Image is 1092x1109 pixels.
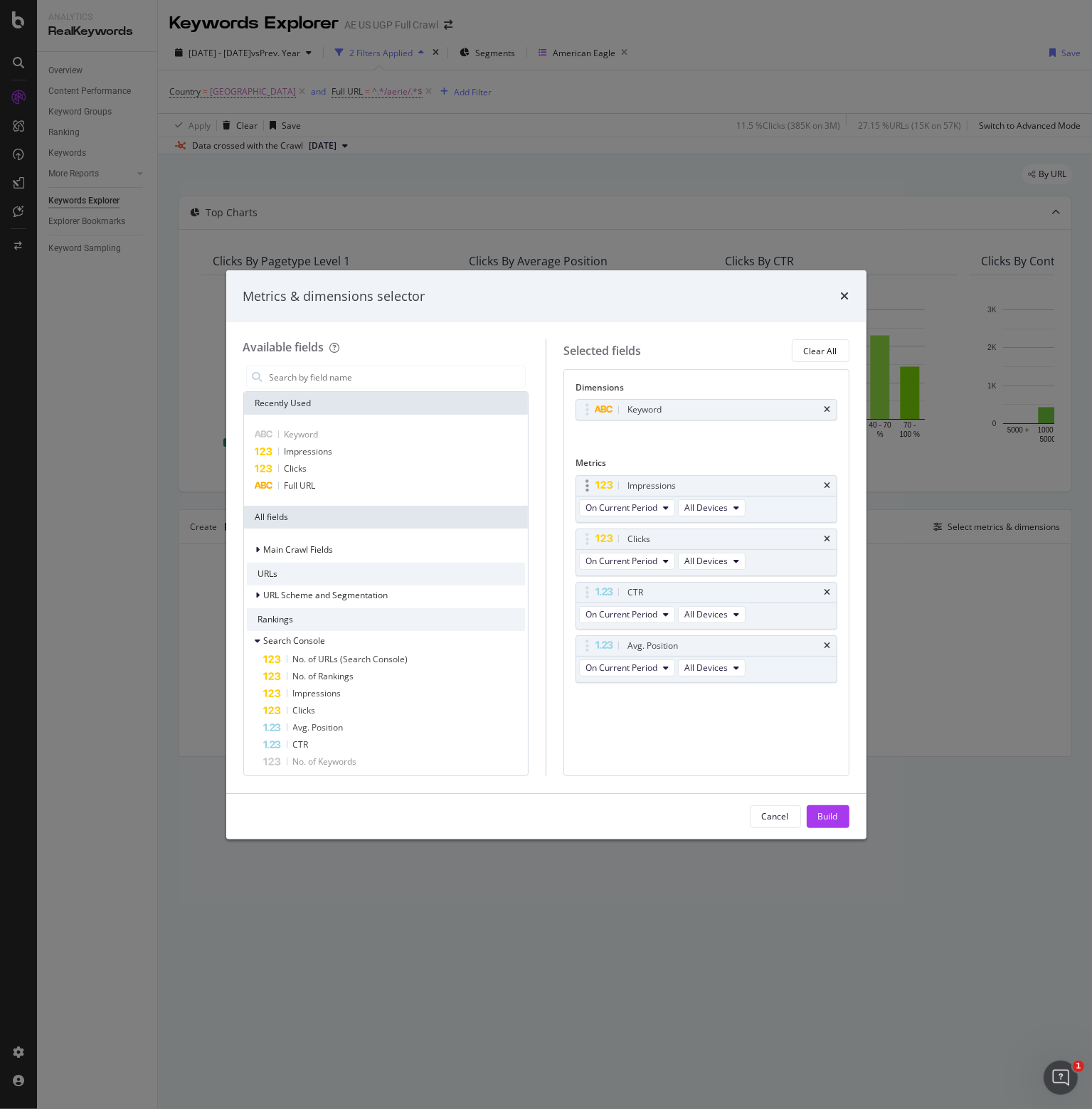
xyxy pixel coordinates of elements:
div: times [825,588,831,597]
span: Clicks [293,704,316,716]
button: On Current Period [579,659,675,676]
div: Dimensions [576,381,837,399]
span: Avg. Position [293,721,344,733]
div: All fields [244,506,529,529]
button: Clear All [792,339,849,362]
div: Clear All [804,345,837,357]
span: On Current Period [585,502,657,514]
div: URLs [247,563,526,585]
span: Clicks [285,462,307,474]
button: Cancel [750,805,801,828]
div: modal [226,270,866,839]
div: Avg. PositiontimesOn Current PeriodAll Devices [576,635,837,683]
span: All Devices [684,502,728,514]
div: Selected fields [563,343,641,359]
div: Metrics & dimensions selector [243,287,425,306]
span: All Devices [684,662,728,674]
div: times [825,405,831,414]
span: Full URL [285,479,316,492]
div: Available fields [243,339,324,355]
div: Recently Used [244,392,529,415]
div: CTRtimesOn Current PeriodAll Devices [576,582,837,630]
div: ImpressionstimesOn Current PeriodAll Devices [576,475,837,523]
div: Avg. Position [627,639,678,653]
div: times [841,287,849,306]
div: Impressions [627,479,676,493]
button: All Devices [678,659,746,676]
span: All Devices [684,608,728,620]
button: Build [807,805,849,828]
div: CTR [627,585,643,600]
div: Build [818,810,838,822]
button: On Current Period [579,553,675,570]
div: Keyword [627,403,662,417]
span: No. of Rankings [293,670,354,682]
input: Search by field name [268,366,526,388]
span: No. of URLs (Search Console) [293,653,408,665]
button: On Current Period [579,499,675,516]
span: Main Crawl Fields [264,543,334,556]
span: 1 [1073,1061,1084,1072]
div: times [825,535,831,543]
span: Impressions [293,687,341,699]
div: Metrics [576,457,837,474]
button: All Devices [678,606,746,623]
span: On Current Period [585,662,657,674]
span: No. of Keywords [293,755,357,768]
div: Cancel [762,810,789,822]
span: Impressions [285,445,333,457]
span: Keyword [285,428,319,440]
span: On Current Period [585,608,657,620]
button: All Devices [678,553,746,570]
div: times [825,482,831,490]
span: Search Console [264,635,326,647]
div: ClickstimesOn Current PeriodAll Devices [576,529,837,576]
div: Keywordtimes [576,399,837,420]
span: CTR [293,738,309,750]
div: Rankings [247,608,526,631]
button: On Current Period [579,606,675,623]
iframe: Intercom live chat [1044,1061,1078,1095]
span: URL Scheme and Segmentation [264,589,388,601]
div: times [825,642,831,650]
span: All Devices [684,555,728,567]
div: Clicks [627,532,650,546]
span: On Current Period [585,555,657,567]
button: All Devices [678,499,746,516]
